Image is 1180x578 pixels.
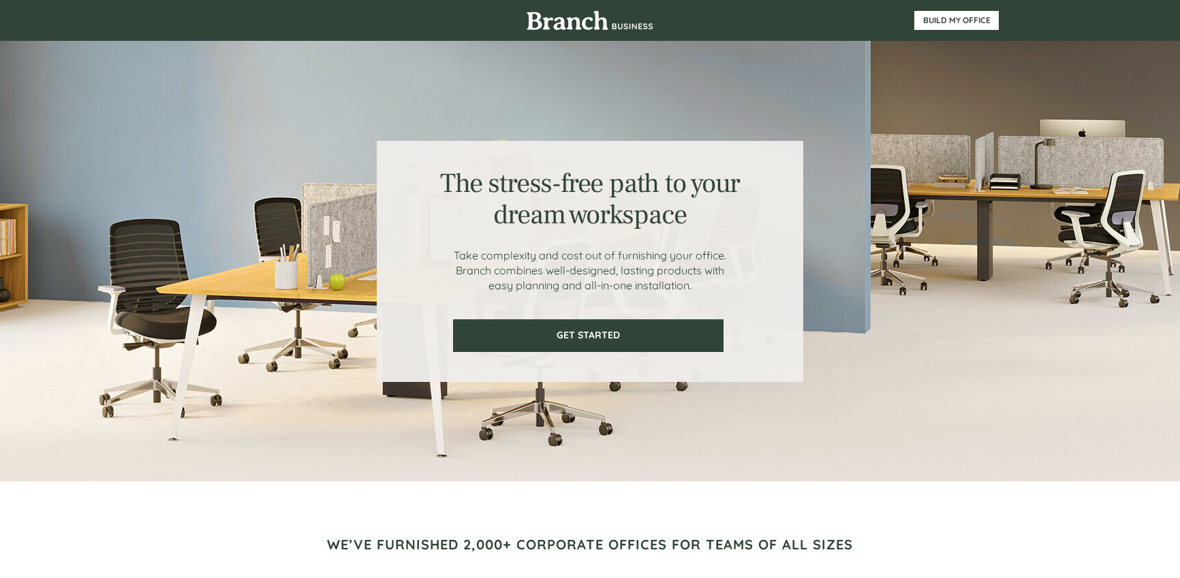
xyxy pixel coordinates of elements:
span: The stress-free path to your dream workspace [440,166,739,232]
a: GET STARTED [453,319,724,352]
span: Take complexity and cost out of furnishing your office. Branch combines well-designed, lasting pr... [454,248,726,292]
span: GET STARTED [454,330,722,341]
span: WE’VE FURNISHED 2,000+ CORPORATE OFFICES FOR TEAMS OF ALL SIZES [327,536,853,553]
a: BUILD MY OFFICE [914,11,999,30]
span: BUILD MY OFFICE [914,16,999,25]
